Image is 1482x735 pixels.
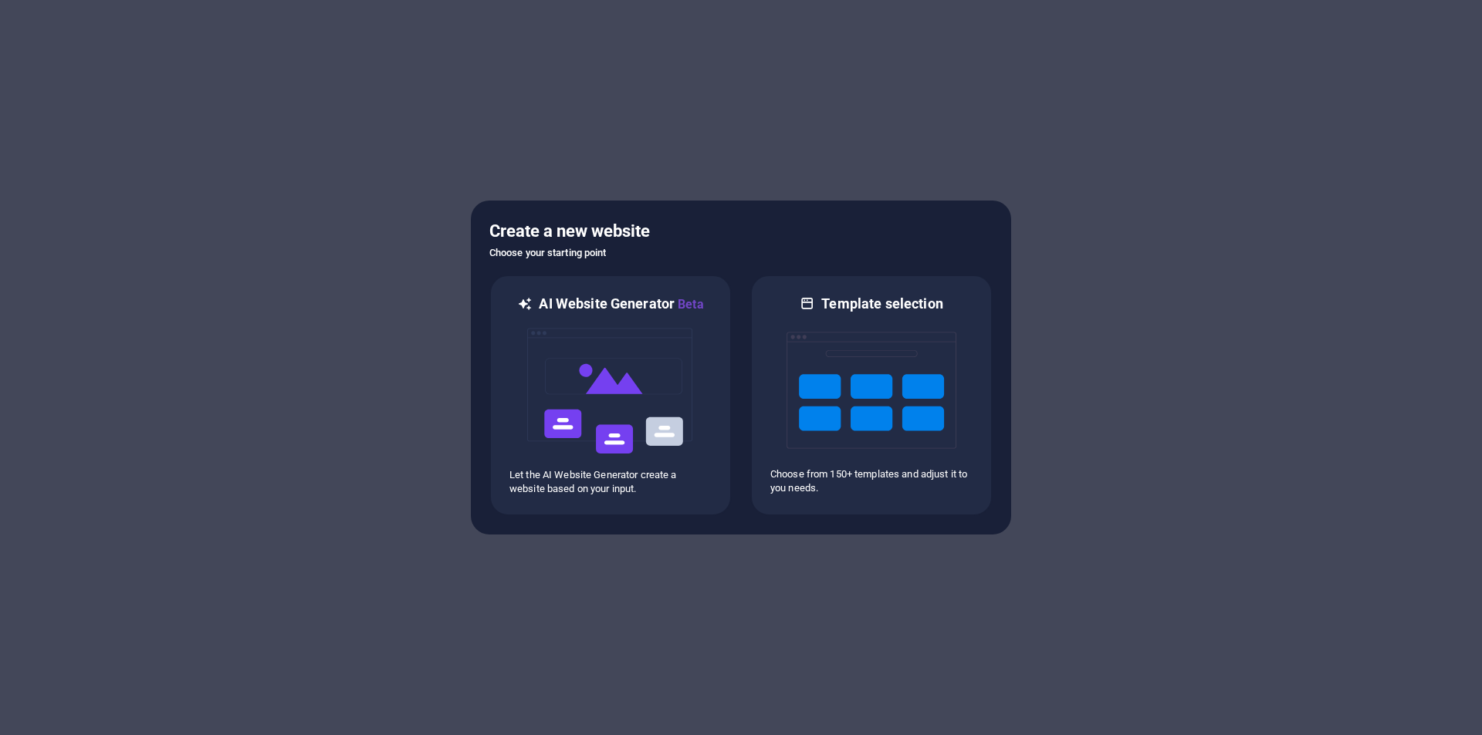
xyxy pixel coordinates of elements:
[770,467,973,495] p: Choose from 150+ templates and adjust it to you needs.
[539,295,703,314] h6: AI Website Generator
[821,295,942,313] h6: Template selection
[526,314,695,468] img: ai
[509,468,712,496] p: Let the AI Website Generator create a website based on your input.
[750,275,993,516] div: Template selectionChoose from 150+ templates and adjust it to you needs.
[489,219,993,244] h5: Create a new website
[489,275,732,516] div: AI Website GeneratorBetaaiLet the AI Website Generator create a website based on your input.
[489,244,993,262] h6: Choose your starting point
[675,297,704,312] span: Beta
